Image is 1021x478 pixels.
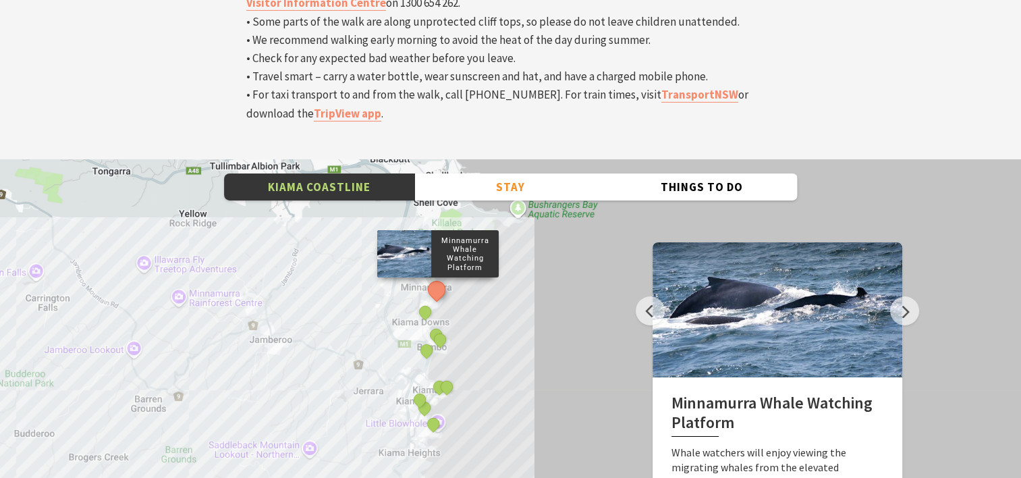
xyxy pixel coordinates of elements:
button: See detail about Surf Beach, Kiama [411,391,429,408]
h2: Minnamurra Whale Watching Platform [671,394,883,437]
button: See detail about Kiama Blowhole [437,378,455,396]
button: Previous [636,296,665,325]
button: Kiama Coastline [224,174,415,201]
a: TransportNSW [661,87,738,103]
button: Stay [415,174,606,201]
button: See detail about Jones Beach, Kiama Downs [416,302,434,320]
button: See detail about Bombo Headland [431,331,448,348]
a: TripView app [314,106,381,122]
p: Minnamurra Whale Watching Platform [431,234,499,274]
button: See detail about Minnamurra Whale Watching Platform [424,277,449,302]
button: See detail about Bombo Beach, Bombo [418,342,435,359]
button: Things To Do [606,174,797,201]
button: Next [890,296,919,325]
button: See detail about Little Blowhole, Kiama [424,415,442,433]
